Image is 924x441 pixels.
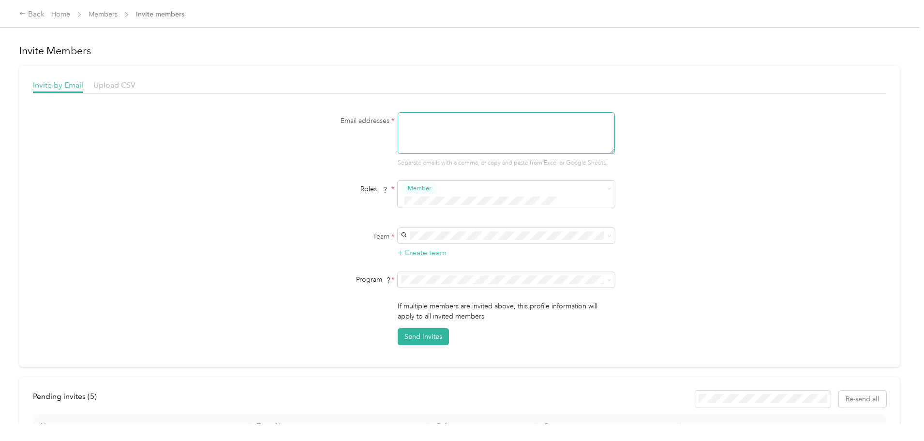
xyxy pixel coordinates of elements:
[398,301,615,321] p: If multiple members are invited above, this profile information will apply to all invited members
[19,44,900,58] h1: Invite Members
[249,414,429,439] th: Team Name
[33,414,249,439] th: Name
[33,391,104,408] div: left-menu
[51,10,70,18] a: Home
[33,392,97,401] span: Pending invites
[273,274,394,285] div: Program
[357,182,391,197] span: Roles
[19,9,45,20] div: Back
[398,159,615,167] p: Separate emails with a comma, or copy and paste from Excel or Google Sheets.
[695,391,887,408] div: Resend all invitations
[273,116,394,126] label: Email addresses
[398,328,449,345] button: Send Invites
[33,391,886,408] div: info-bar
[88,392,97,401] span: ( 5 )
[136,9,184,19] span: Invite members
[429,414,537,439] th: Roles
[401,182,438,195] button: Member
[33,80,83,90] span: Invite by Email
[93,80,135,90] span: Upload CSV
[839,391,886,408] button: Re-send all
[537,414,681,439] th: Program
[89,10,118,18] a: Members
[273,231,394,242] label: Team
[398,247,447,259] button: + Create team
[408,184,431,193] span: Member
